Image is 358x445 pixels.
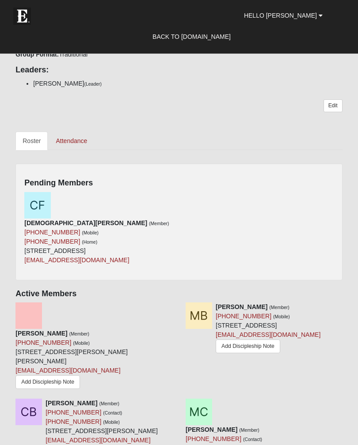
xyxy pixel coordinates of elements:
strong: [PERSON_NAME] [15,330,67,337]
a: [EMAIL_ADDRESS][DOMAIN_NAME] [216,332,320,339]
a: Roster [15,132,48,151]
div: [STREET_ADDRESS] [24,219,169,265]
small: (Mobile) [273,314,290,320]
div: [STREET_ADDRESS][PERSON_NAME][PERSON_NAME] [15,329,172,392]
a: [PHONE_NUMBER] [46,409,101,416]
li: [PERSON_NAME] [33,79,343,89]
small: (Mobile) [103,420,120,425]
a: Back to [DOMAIN_NAME] [146,26,237,48]
span: Hello [PERSON_NAME] [244,12,317,19]
a: [PHONE_NUMBER] [46,419,101,426]
strong: [PERSON_NAME] [216,304,267,311]
small: (Leader) [84,82,102,87]
small: (Member) [149,221,169,226]
small: (Contact) [103,411,122,416]
strong: [PERSON_NAME] [46,400,97,407]
h4: Active Members [15,290,343,299]
a: [PHONE_NUMBER] [15,339,71,347]
strong: Group Format: [15,51,59,58]
div: [STREET_ADDRESS] [216,303,320,356]
a: [PHONE_NUMBER] [24,238,80,245]
small: (Member) [269,305,289,310]
a: [EMAIL_ADDRESS][DOMAIN_NAME] [24,257,129,264]
a: Attendance [49,132,94,151]
img: Eleven22 logo [13,8,31,25]
h4: Pending Members [24,179,334,189]
strong: [DEMOGRAPHIC_DATA][PERSON_NAME] [24,220,147,227]
small: (Member) [239,428,259,433]
h4: Leaders: [15,66,343,75]
strong: [PERSON_NAME] [186,426,237,434]
small: (Home) [82,240,97,245]
a: Edit [324,100,343,113]
small: (Mobile) [73,341,90,346]
a: Add Discipleship Note [15,376,80,389]
a: [EMAIL_ADDRESS][DOMAIN_NAME] [15,367,120,374]
small: (Member) [99,401,120,407]
a: [PHONE_NUMBER] [24,229,80,236]
a: [PHONE_NUMBER] [216,313,271,320]
small: (Mobile) [82,230,99,236]
small: (Member) [69,332,90,337]
a: Add Discipleship Note [216,340,280,354]
a: Hello [PERSON_NAME] [237,4,329,26]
